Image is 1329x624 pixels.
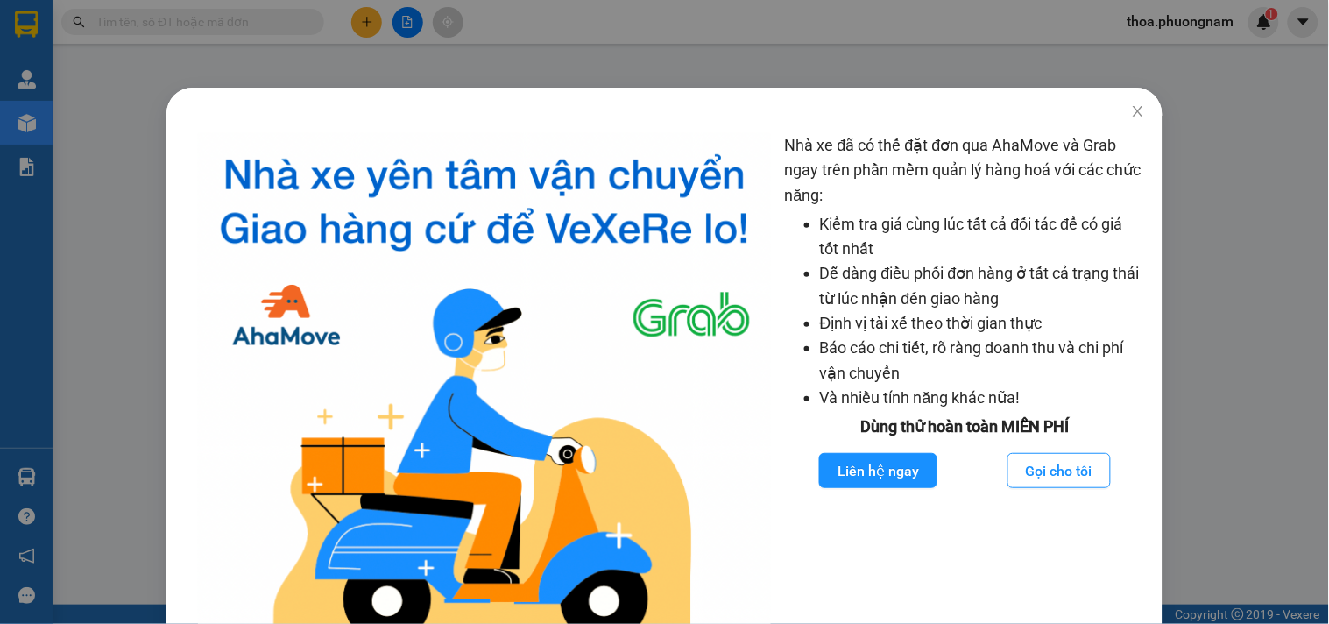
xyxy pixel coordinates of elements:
li: Và nhiều tính năng khác nữa! [820,386,1146,410]
li: Kiểm tra giá cùng lúc tất cả đối tác để có giá tốt nhất [820,212,1146,262]
button: Liên hệ ngay [819,453,937,488]
div: Dùng thử hoàn toàn MIỄN PHÍ [785,415,1146,439]
button: Gọi cho tôi [1007,453,1111,488]
span: Liên hệ ngay [838,460,919,482]
li: Dễ dàng điều phối đơn hàng ở tất cả trạng thái từ lúc nhận đến giao hàng [820,261,1146,311]
li: Định vị tài xế theo thời gian thực [820,311,1146,336]
li: Báo cáo chi tiết, rõ ràng doanh thu và chi phí vận chuyển [820,336,1146,386]
span: Gọi cho tôi [1026,460,1092,482]
button: Close [1113,88,1163,137]
span: close [1131,104,1145,118]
